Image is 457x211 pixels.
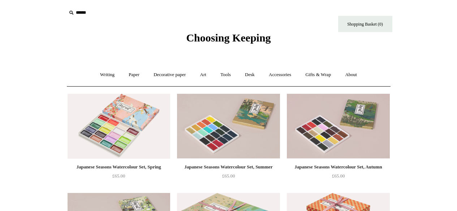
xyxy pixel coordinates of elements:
a: Decorative paper [147,65,192,84]
div: Japanese Seasons Watercolour Set, Spring [69,163,168,171]
img: Japanese Seasons Watercolour Set, Spring [68,94,170,159]
a: Shopping Basket (0) [338,16,392,32]
a: Choosing Keeping [186,38,271,43]
a: Writing [94,65,121,84]
span: £65.00 [222,173,235,179]
a: Accessories [262,65,298,84]
a: Art [194,65,213,84]
a: Japanese Seasons Watercolour Set, Spring Japanese Seasons Watercolour Set, Spring [68,94,170,159]
a: Tools [214,65,237,84]
span: £65.00 [112,173,125,179]
a: Japanese Seasons Watercolour Set, Summer Japanese Seasons Watercolour Set, Summer [177,94,280,159]
a: Japanese Seasons Watercolour Set, Summer £65.00 [177,163,280,192]
img: Japanese Seasons Watercolour Set, Autumn [287,94,389,159]
a: Gifts & Wrap [299,65,337,84]
img: Japanese Seasons Watercolour Set, Summer [177,94,280,159]
a: Paper [122,65,146,84]
a: Japanese Seasons Watercolour Set, Autumn Japanese Seasons Watercolour Set, Autumn [287,94,389,159]
a: Japanese Seasons Watercolour Set, Spring £65.00 [68,163,170,192]
div: Japanese Seasons Watercolour Set, Autumn [289,163,388,171]
span: £65.00 [332,173,345,179]
span: Choosing Keeping [186,32,271,44]
div: Japanese Seasons Watercolour Set, Summer [179,163,278,171]
a: Desk [238,65,261,84]
a: Japanese Seasons Watercolour Set, Autumn £65.00 [287,163,389,192]
a: About [339,65,363,84]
